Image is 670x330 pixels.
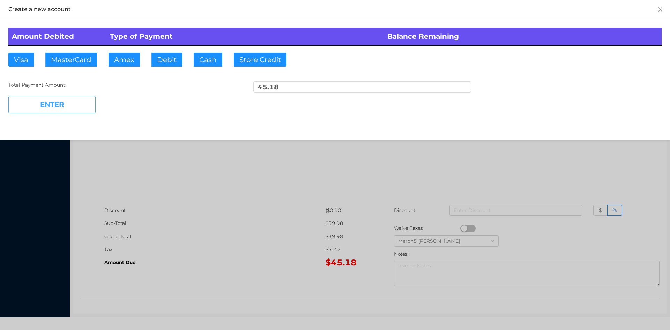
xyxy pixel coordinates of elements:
[8,28,106,45] th: Amount Debited
[384,28,662,45] th: Balance Remaining
[8,6,662,13] div: Create a new account
[194,53,222,67] button: Cash
[151,53,182,67] button: Debit
[234,53,286,67] button: Store Credit
[45,53,97,67] button: MasterCard
[8,96,96,113] button: ENTER
[8,53,34,67] button: Visa
[8,81,226,89] div: Total Payment Amount:
[106,28,384,45] th: Type of Payment
[109,53,140,67] button: Amex
[657,7,663,12] i: icon: close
